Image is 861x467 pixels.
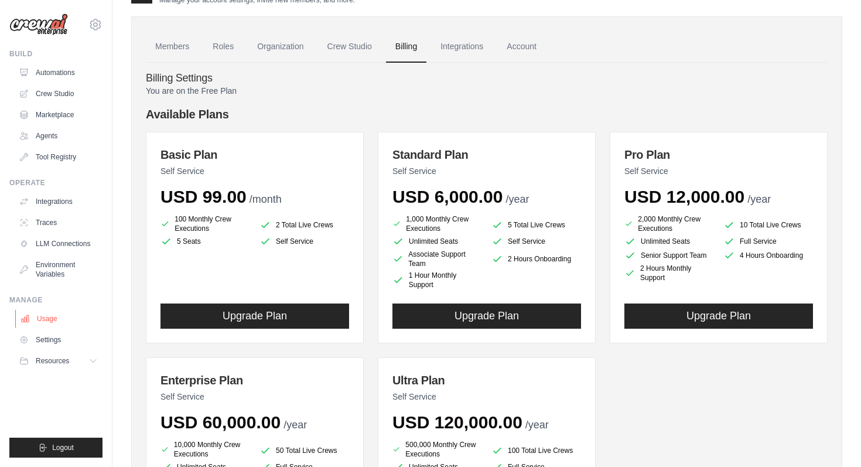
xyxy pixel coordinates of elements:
li: Full Service [723,236,813,247]
a: Settings [14,330,102,349]
span: USD 6,000.00 [392,187,503,206]
li: 5 Total Live Crews [491,217,581,233]
a: Agents [14,127,102,145]
li: Self Service [491,236,581,247]
button: Resources [14,352,102,370]
iframe: Chat Widget [802,411,861,467]
a: Tool Registry [14,148,102,166]
h3: Ultra Plan [392,372,581,388]
a: Integrations [431,31,493,63]
a: Account [497,31,546,63]
p: Self Service [160,165,349,177]
div: Manage [9,295,102,305]
h3: Basic Plan [160,146,349,163]
a: Automations [14,63,102,82]
span: /year [283,419,307,431]
button: Upgrade Plan [160,304,349,329]
a: LLM Connections [14,234,102,253]
li: 2 Hours Onboarding [491,250,581,268]
a: Marketplace [14,105,102,124]
span: Logout [52,443,74,452]
li: 100 Monthly Crew Executions [160,214,250,233]
span: USD 99.00 [160,187,247,206]
li: Senior Support Team [624,250,714,261]
h3: Standard Plan [392,146,581,163]
h3: Pro Plan [624,146,813,163]
li: 2,000 Monthly Crew Executions [624,214,714,233]
li: 4 Hours Onboarding [723,250,813,261]
span: /year [525,419,549,431]
li: Unlimited Seats [624,236,714,247]
li: 50 Total Live Crews [259,442,349,459]
a: Crew Studio [318,31,381,63]
h3: Enterprise Plan [160,372,349,388]
p: You are on the Free Plan [146,85,828,97]
li: 1 Hour Monthly Support [392,271,482,289]
div: Build [9,49,102,59]
span: /month [250,193,282,205]
h4: Billing Settings [146,72,828,85]
span: USD 60,000.00 [160,413,281,432]
a: Roles [203,31,243,63]
div: Widget de chat [802,411,861,467]
li: 10,000 Monthly Crew Executions [160,440,250,459]
a: Integrations [14,192,102,211]
a: Billing [386,31,426,63]
p: Self Service [160,391,349,403]
button: Logout [9,438,102,458]
li: 1,000 Monthly Crew Executions [392,214,482,233]
li: Associate Support Team [392,250,482,268]
li: 100 Total Live Crews [491,442,581,459]
a: Environment Variables [14,255,102,284]
span: USD 120,000.00 [392,413,522,432]
button: Upgrade Plan [392,304,581,329]
p: Self Service [392,165,581,177]
li: 10 Total Live Crews [723,217,813,233]
a: Organization [248,31,313,63]
a: Usage [15,309,104,328]
span: /year [747,193,771,205]
li: Unlimited Seats [392,236,482,247]
p: Self Service [624,165,813,177]
p: Self Service [392,391,581,403]
button: Upgrade Plan [624,304,813,329]
li: Self Service [259,236,349,247]
a: Traces [14,213,102,232]
a: Crew Studio [14,84,102,103]
h4: Available Plans [146,106,828,122]
span: USD 12,000.00 [624,187,744,206]
li: 2 Hours Monthly Support [624,264,714,282]
li: 2 Total Live Crews [259,217,349,233]
a: Members [146,31,199,63]
span: Resources [36,356,69,366]
li: 5 Seats [160,236,250,247]
div: Operate [9,178,102,188]
li: 500,000 Monthly Crew Executions [392,440,482,459]
img: Logo [9,13,68,36]
span: /year [505,193,529,205]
